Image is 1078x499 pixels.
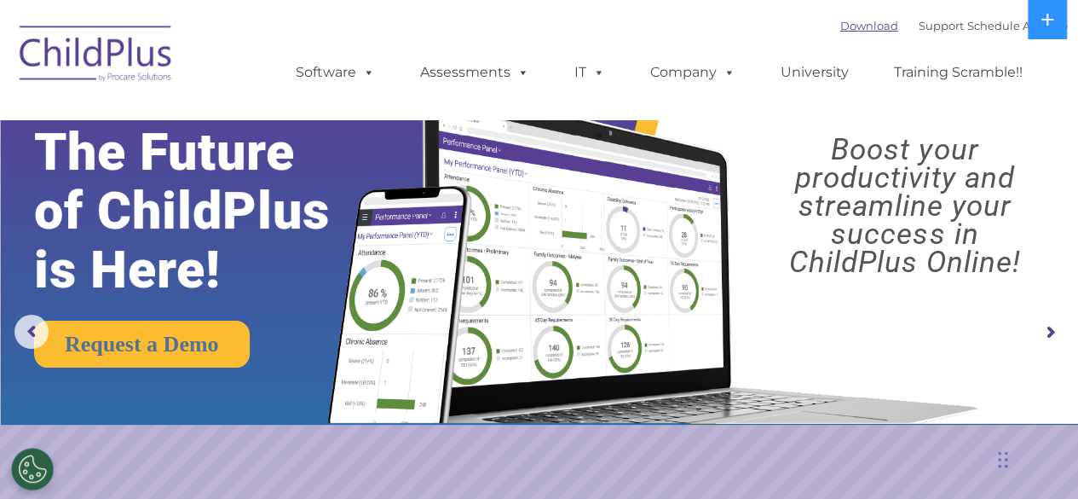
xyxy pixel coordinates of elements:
[11,448,54,490] button: Cookies Settings
[34,123,378,299] rs-layer: The Future of ChildPlus is Here!
[745,136,1064,276] rs-layer: Boost your productivity and streamline your success in ChildPlus Online!
[279,55,392,90] a: Software
[633,55,752,90] a: Company
[557,55,622,90] a: IT
[34,321,250,368] a: Request a Demo
[993,417,1078,499] iframe: Chat Widget
[403,55,546,90] a: Assessments
[877,55,1040,90] a: Training Scramble!!
[840,19,898,32] a: Download
[840,19,1068,32] font: |
[237,183,309,195] span: Phone number
[967,19,1068,32] a: Schedule A Demo
[919,19,964,32] a: Support
[11,14,182,99] img: ChildPlus by Procare Solutions
[764,55,866,90] a: University
[998,434,1008,485] div: Drag
[237,113,289,125] span: Last name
